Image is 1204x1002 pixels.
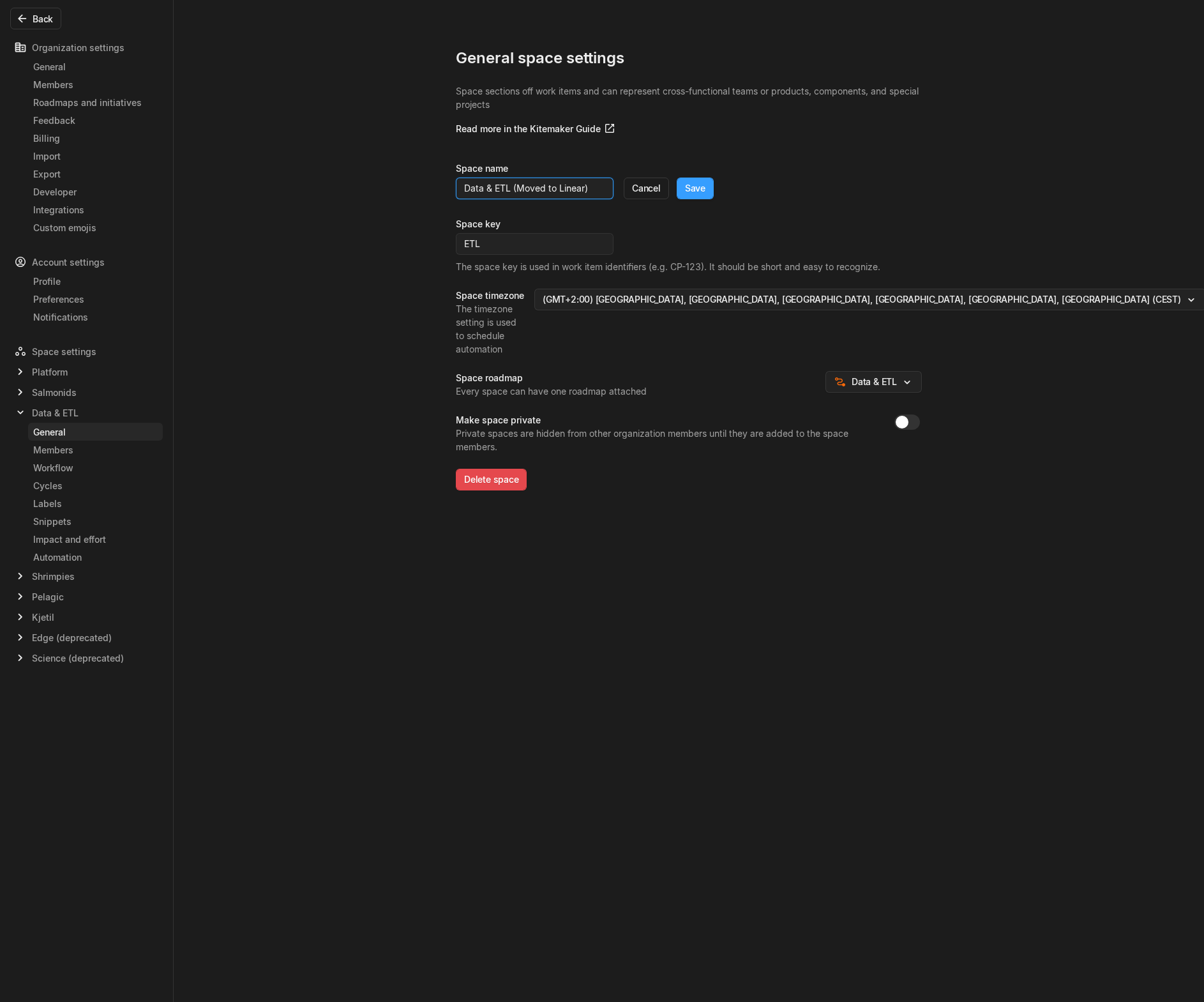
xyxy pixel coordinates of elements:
[33,167,158,181] div: Export
[10,8,61,29] button: Back
[28,129,163,147] a: Billing
[28,308,163,326] a: Notifications
[543,292,1181,306] div: (GMT+2:00) [GEOGRAPHIC_DATA], [GEOGRAPHIC_DATA], [GEOGRAPHIC_DATA], [GEOGRAPHIC_DATA], [GEOGRAPHI...
[32,651,124,665] span: Science (deprecated)
[677,178,714,199] button: Save
[456,427,882,453] div: Private spaces are hidden from other organization members until they are added to the space members.
[33,96,158,109] div: Roadmaps and initiatives
[852,375,897,388] span: Data & ETL
[33,550,158,564] div: Automation
[32,570,75,583] span: Shrimpies
[456,469,527,490] button: Delete space
[33,185,158,199] div: Developer
[28,218,163,236] a: Custom emojis
[10,252,163,272] div: Account settings
[28,183,163,201] a: Developer
[33,515,158,528] div: Snippets
[28,75,163,93] a: Members
[33,479,158,492] div: Cycles
[28,290,163,308] a: Preferences
[825,371,922,393] button: Data & ETL
[32,590,64,603] span: Pelagic
[32,406,79,420] span: Data & ETL
[33,497,158,510] div: Labels
[33,78,158,91] div: Members
[28,57,163,75] a: General
[28,147,163,165] a: Import
[456,162,508,175] div: Space name
[33,292,158,306] div: Preferences
[33,149,158,163] div: Import
[33,443,158,457] div: Members
[28,423,163,441] a: General
[28,512,163,530] a: Snippets
[456,289,524,302] div: Space timezone
[33,203,158,216] div: Integrations
[624,178,669,199] button: Cancel
[33,221,158,234] div: Custom emojis
[456,384,647,398] div: Every space can have one roadmap attached
[10,341,163,361] div: Space settings
[456,371,523,384] div: Space roadmap
[28,93,163,111] a: Roadmaps and initiatives
[456,48,922,84] div: General space settings
[28,165,163,183] a: Export
[28,459,163,476] a: Workflow
[32,365,68,379] span: Platform
[28,441,163,459] a: Members
[32,631,112,644] span: Edge (deprecated)
[28,111,163,129] a: Feedback
[28,272,163,290] a: Profile
[33,533,158,546] div: Impact and effort
[28,494,163,512] a: Labels
[33,132,158,145] div: Billing
[456,260,880,273] div: The space key is used in work item identifiers (e.g. CP-123). It should be short and easy to reco...
[456,413,541,427] div: Make space private
[28,201,163,218] a: Integrations
[453,121,619,136] a: Read more in the Kitemaker Guide
[28,530,163,548] a: Impact and effort
[456,84,922,111] p: Space sections off work items and can represent cross-functional teams or products, components, a...
[28,548,163,566] a: Automation
[33,60,158,73] div: General
[33,275,158,288] div: Profile
[33,461,158,474] div: Workflow
[33,114,158,127] div: Feedback
[456,302,524,356] div: The timezone setting is used to schedule automation
[33,425,158,439] div: General
[33,310,158,324] div: Notifications
[10,37,163,57] div: Organization settings
[28,476,163,494] a: Cycles
[32,386,77,399] span: Salmonids
[456,217,500,231] div: Space key
[32,611,54,624] span: Kjetil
